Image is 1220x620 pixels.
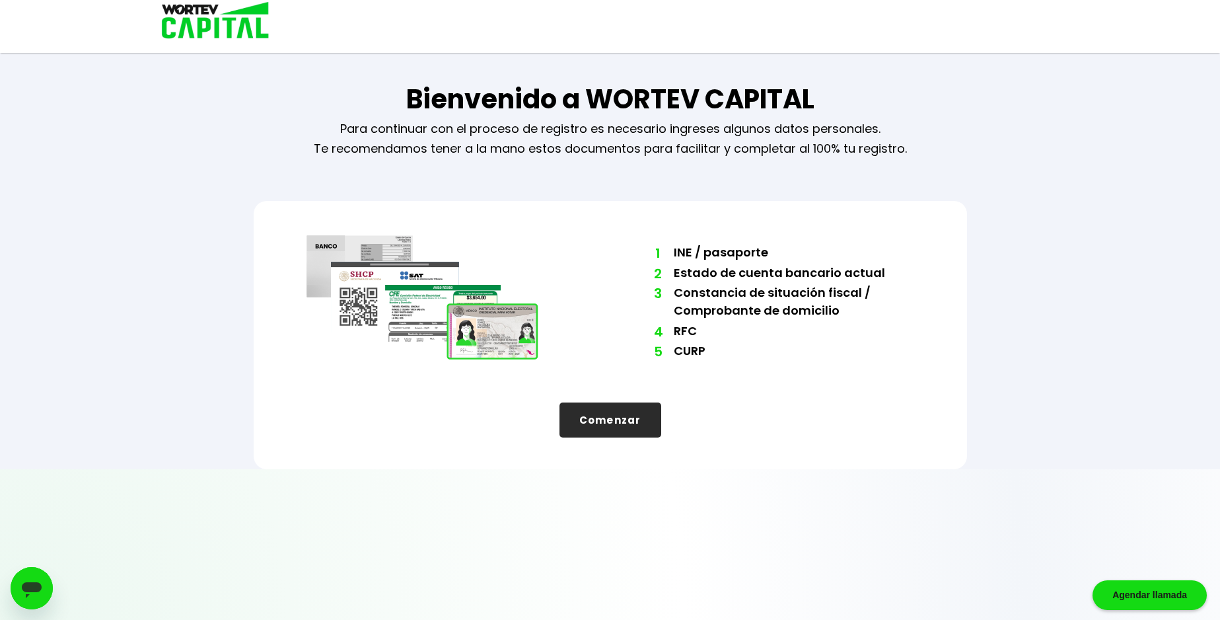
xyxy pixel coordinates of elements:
li: RFC [674,322,914,342]
span: 3 [654,284,661,303]
span: 4 [654,322,661,342]
li: Constancia de situación fiscal / Comprobante de domicilio [674,284,914,322]
button: Comenzar [559,403,661,438]
span: 2 [654,264,661,284]
li: Estado de cuenta bancario actual [674,264,914,284]
div: Agendar llamada [1093,580,1207,610]
p: Para continuar con el proceso de registro es necesario ingreses algunos datos personales. Te reco... [314,119,907,159]
iframe: Botón para iniciar la ventana de mensajería [11,567,53,609]
h1: Bienvenido a WORTEV CAPITAL [406,79,814,119]
li: INE / pasaporte [674,243,914,264]
span: 5 [654,342,661,362]
span: 1 [654,243,661,263]
li: CURP [674,342,914,362]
